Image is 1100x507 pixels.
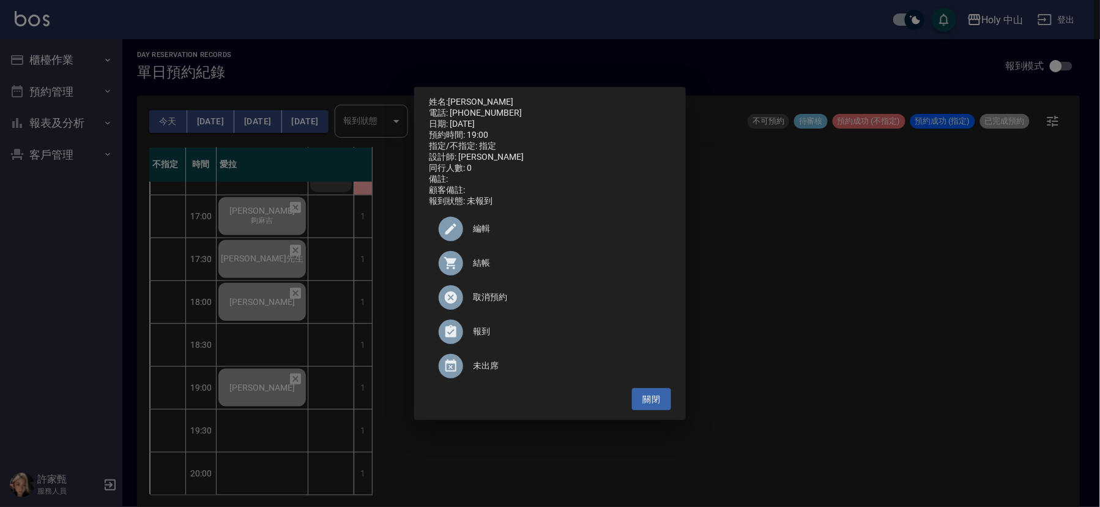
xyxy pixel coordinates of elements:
[473,359,661,372] span: 未出席
[429,108,671,119] div: 電話: [PHONE_NUMBER]
[429,280,671,315] div: 取消預約
[429,163,671,174] div: 同行人數: 0
[429,174,671,185] div: 備註:
[429,212,671,246] div: 編輯
[473,291,661,304] span: 取消預約
[448,97,513,107] a: [PERSON_NAME]
[632,388,671,411] button: 關閉
[429,130,671,141] div: 預約時間: 19:00
[429,315,671,349] div: 報到
[429,246,671,280] a: 結帳
[473,222,661,235] span: 編輯
[473,325,661,338] span: 報到
[429,196,671,207] div: 報到狀態: 未報到
[429,141,671,152] div: 指定/不指定: 指定
[473,257,661,269] span: 結帳
[429,349,671,383] div: 未出席
[429,97,671,108] p: 姓名:
[429,119,671,130] div: 日期: [DATE]
[429,152,671,163] div: 設計師: [PERSON_NAME]
[429,185,671,196] div: 顧客備註:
